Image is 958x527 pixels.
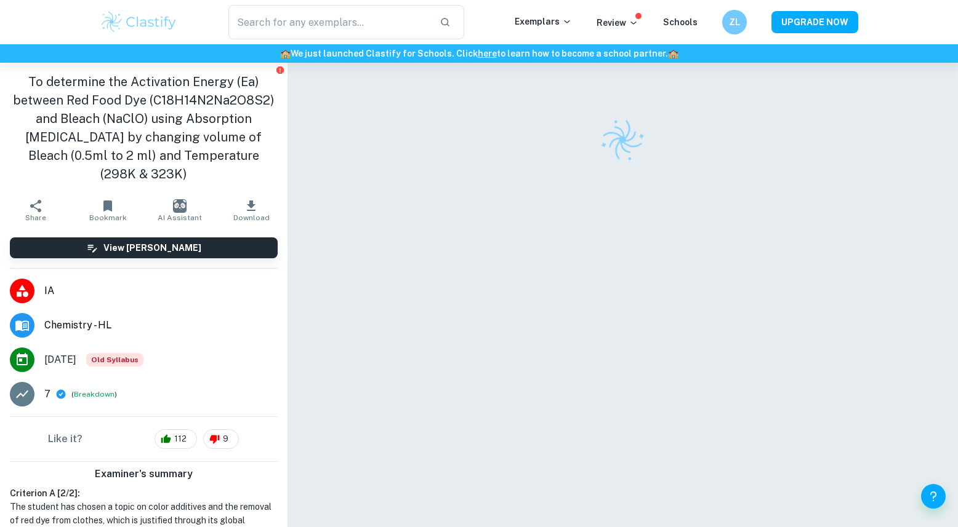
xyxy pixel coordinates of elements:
[668,49,678,58] span: 🏫
[728,15,742,29] h6: ZL
[158,213,202,222] span: AI Assistant
[233,213,270,222] span: Download
[71,389,117,400] span: ( )
[2,47,956,60] h6: We just launched Clastify for Schools. Click to learn how to become a school partner.
[203,429,239,449] div: 9
[86,353,143,367] span: Old Syllabus
[216,433,235,445] span: 9
[5,467,283,481] h6: Examiner's summary
[276,65,285,74] button: Report issue
[515,15,572,28] p: Exemplars
[103,241,201,255] h6: View [PERSON_NAME]
[594,111,651,168] img: Clastify logo
[215,193,288,228] button: Download
[74,389,115,400] button: Breakdown
[597,16,638,30] p: Review
[10,73,278,183] h1: To determine the Activation Energy (Ea) between Red Food Dye (C18H14N2Na2O8S2) and Bleach (NaClO)...
[44,387,50,402] p: 7
[48,432,83,446] h6: Like it?
[228,5,430,39] input: Search for any exemplars...
[100,10,178,34] img: Clastify logo
[44,318,278,333] span: Chemistry - HL
[44,283,278,298] span: IA
[722,10,747,34] button: ZL
[10,237,278,258] button: View [PERSON_NAME]
[478,49,497,58] a: here
[25,213,46,222] span: Share
[663,17,698,27] a: Schools
[44,352,76,367] span: [DATE]
[10,486,278,500] h6: Criterion A [ 2 / 2 ]:
[921,484,946,509] button: Help and Feedback
[167,433,193,445] span: 112
[72,193,144,228] button: Bookmark
[173,199,187,213] img: AI Assistant
[280,49,291,58] span: 🏫
[86,353,143,367] div: Starting from the May 2025 session, the Chemistry IA requirements have changed. It's OK to refer ...
[155,429,197,449] div: 112
[89,213,127,222] span: Bookmark
[143,193,215,228] button: AI Assistant
[771,11,858,33] button: UPGRADE NOW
